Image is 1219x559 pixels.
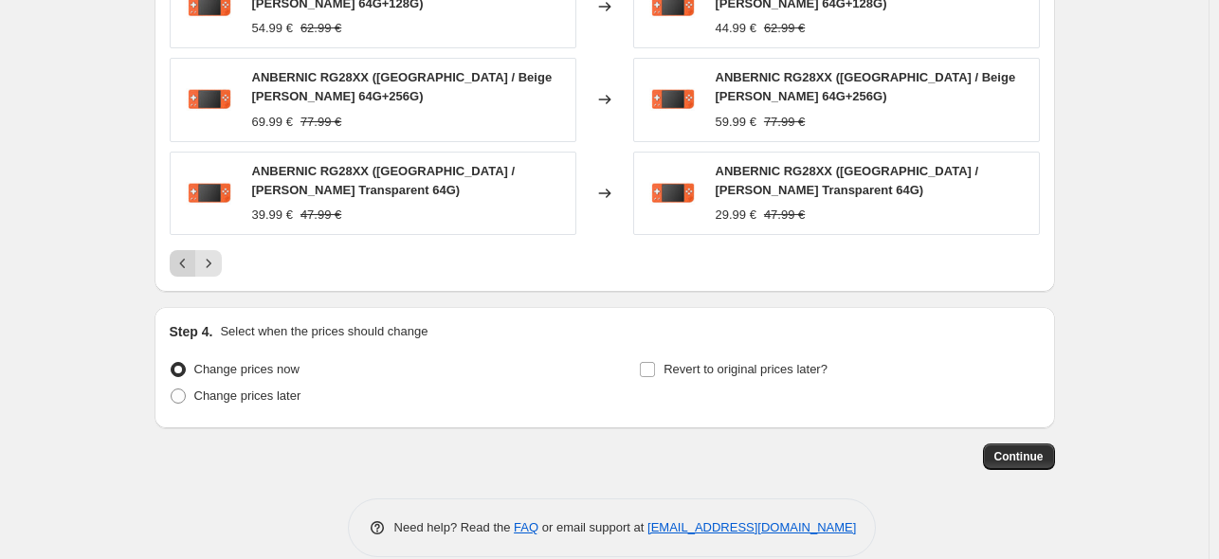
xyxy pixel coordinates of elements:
span: ANBERNIC RG28XX ([GEOGRAPHIC_DATA] / [PERSON_NAME] Transparent 64G) [252,164,516,197]
img: 6391ace427ade714b70fb966024ae804_ed5cf0d8-cec4-42e8-969b-c6d2a7db310e_80x.jpg [180,71,237,128]
span: Continue [994,449,1044,464]
button: Previous [170,250,196,277]
button: Next [195,250,222,277]
a: [EMAIL_ADDRESS][DOMAIN_NAME] [647,520,856,534]
div: 54.99 € [252,19,293,38]
strike: 77.99 € [300,113,341,132]
img: 6391ace427ade714b70fb966024ae804_ed5cf0d8-cec4-42e8-969b-c6d2a7db310e_80x.jpg [644,165,700,222]
div: 69.99 € [252,113,293,132]
strike: 47.99 € [300,206,341,225]
div: 39.99 € [252,206,293,225]
strike: 47.99 € [764,206,805,225]
div: 59.99 € [716,113,756,132]
span: ANBERNIC RG28XX ([GEOGRAPHIC_DATA] / [PERSON_NAME] Transparent 64G) [716,164,979,197]
div: 44.99 € [716,19,756,38]
span: Change prices later [194,388,301,403]
span: ANBERNIC RG28XX ([GEOGRAPHIC_DATA] / Beige [PERSON_NAME] 64G+256G) [716,70,1016,103]
p: Select when the prices should change [220,322,428,341]
span: Change prices now [194,362,300,376]
img: 6391ace427ade714b70fb966024ae804_ed5cf0d8-cec4-42e8-969b-c6d2a7db310e_80x.jpg [644,71,700,128]
div: 29.99 € [716,206,756,225]
span: Revert to original prices later? [664,362,828,376]
h2: Step 4. [170,322,213,341]
img: 6391ace427ade714b70fb966024ae804_ed5cf0d8-cec4-42e8-969b-c6d2a7db310e_80x.jpg [180,165,237,222]
span: Need help? Read the [394,520,515,534]
span: ANBERNIC RG28XX ([GEOGRAPHIC_DATA] / Beige [PERSON_NAME] 64G+256G) [252,70,553,103]
strike: 77.99 € [764,113,805,132]
strike: 62.99 € [300,19,341,38]
a: FAQ [514,520,538,534]
nav: Pagination [170,250,222,277]
span: or email support at [538,520,647,534]
button: Continue [983,443,1055,470]
strike: 62.99 € [764,19,805,38]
